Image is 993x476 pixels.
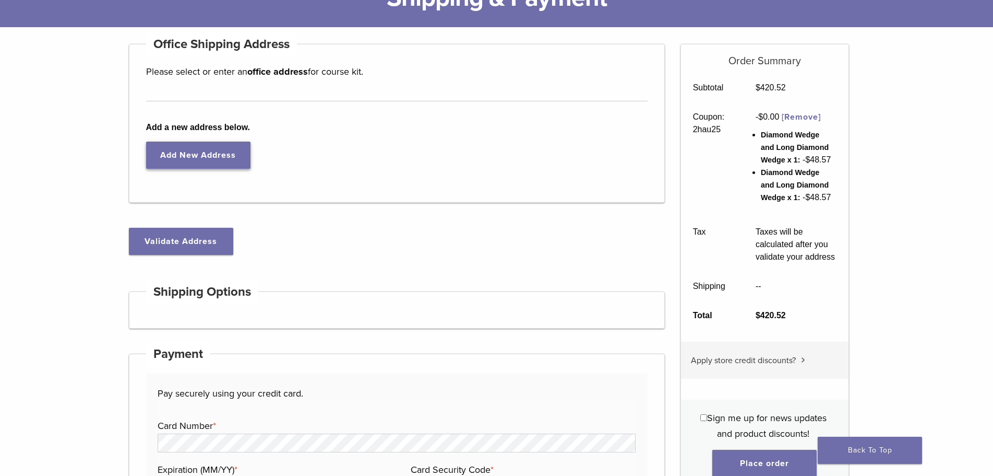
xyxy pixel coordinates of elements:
[146,280,259,305] h4: Shipping Options
[805,155,810,164] span: $
[681,102,744,217] th: Coupon: 2hau25
[691,355,796,366] span: Apply store credit discounts?
[782,112,821,122] a: Remove 2hau25 coupon
[681,272,744,301] th: Shipping
[803,155,831,164] span: - 48.57
[801,357,805,363] img: caret.svg
[756,311,786,320] bdi: 420.52
[758,112,779,121] span: 0.00
[681,73,744,102] th: Subtotal
[146,32,297,57] h4: Office Shipping Address
[158,418,633,434] label: Card Number
[818,437,922,464] a: Back To Top
[756,311,760,320] span: $
[761,131,829,164] span: Diamond Wedge and Long Diamond Wedge x 1:
[803,193,831,202] span: - 48.57
[805,193,810,202] span: $
[681,217,744,272] th: Tax
[129,228,233,255] button: Validate Address
[707,412,827,439] span: Sign me up for news updates and product discounts!
[247,66,308,77] strong: office address
[756,282,761,291] span: --
[146,342,211,367] h4: Payment
[761,168,829,202] span: Diamond Wedge and Long Diamond Wedge x 1:
[146,121,648,134] b: Add a new address below.
[146,142,250,169] a: Add New Address
[681,44,848,67] h5: Order Summary
[744,102,848,217] td: -
[681,301,744,330] th: Total
[756,83,760,92] span: $
[158,386,636,401] p: Pay securely using your credit card.
[146,64,648,79] p: Please select or enter an for course kit.
[758,112,763,121] span: $
[744,217,848,272] td: Taxes will be calculated after you validate your address
[756,83,786,92] bdi: 420.52
[700,414,707,421] input: Sign me up for news updates and product discounts!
